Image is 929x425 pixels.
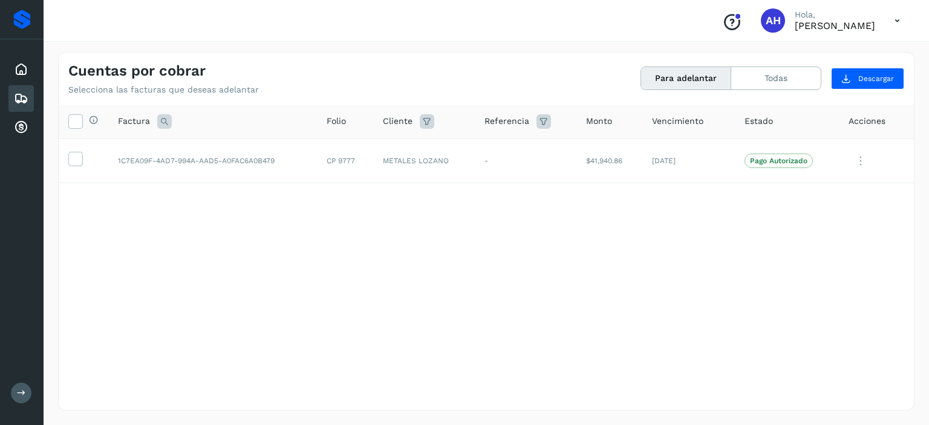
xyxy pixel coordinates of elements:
[327,115,346,128] span: Folio
[118,115,150,128] span: Factura
[641,67,731,89] button: Para adelantar
[795,20,875,31] p: AZUCENA HERNANDEZ LOPEZ
[373,138,474,183] td: METALES LOZANO
[642,138,735,183] td: [DATE]
[576,138,642,183] td: $41,940.86
[8,85,34,112] div: Embarques
[849,115,885,128] span: Acciones
[8,56,34,83] div: Inicio
[475,138,576,183] td: -
[745,115,773,128] span: Estado
[108,138,317,183] td: 1C7EA09F-4AD7-994A-AAD5-A0FAC6A0B479
[858,73,894,84] span: Descargar
[586,115,612,128] span: Monto
[8,114,34,141] div: Cuentas por cobrar
[383,115,412,128] span: Cliente
[731,67,821,89] button: Todas
[795,10,875,20] p: Hola,
[68,85,259,95] p: Selecciona las facturas que deseas adelantar
[831,68,904,89] button: Descargar
[652,115,703,128] span: Vencimiento
[68,62,206,80] h4: Cuentas por cobrar
[750,157,807,165] p: Pago Autorizado
[317,138,374,183] td: CP 9777
[484,115,529,128] span: Referencia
